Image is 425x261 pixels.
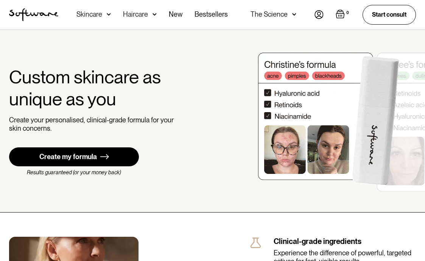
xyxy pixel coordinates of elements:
[153,11,157,18] img: arrow down
[123,11,148,18] div: Haircare
[107,11,111,18] img: arrow down
[292,11,296,18] img: arrow down
[274,237,416,246] div: Clinical-grade ingredients
[336,9,350,20] a: Open empty cart
[9,66,179,110] div: Custom skincare as unique as you
[363,5,416,24] a: Start consult
[251,11,288,18] div: The Science
[345,9,350,16] div: 0
[9,169,139,176] div: Results guaranteed (or your money back)
[39,153,97,161] div: Create my formula
[9,116,179,132] div: Create your personalised, clinical-grade formula for your skin concerns.
[9,8,58,21] a: home
[76,11,102,18] div: Skincare
[9,8,58,21] img: Software Logo
[9,147,139,166] a: Create my formula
